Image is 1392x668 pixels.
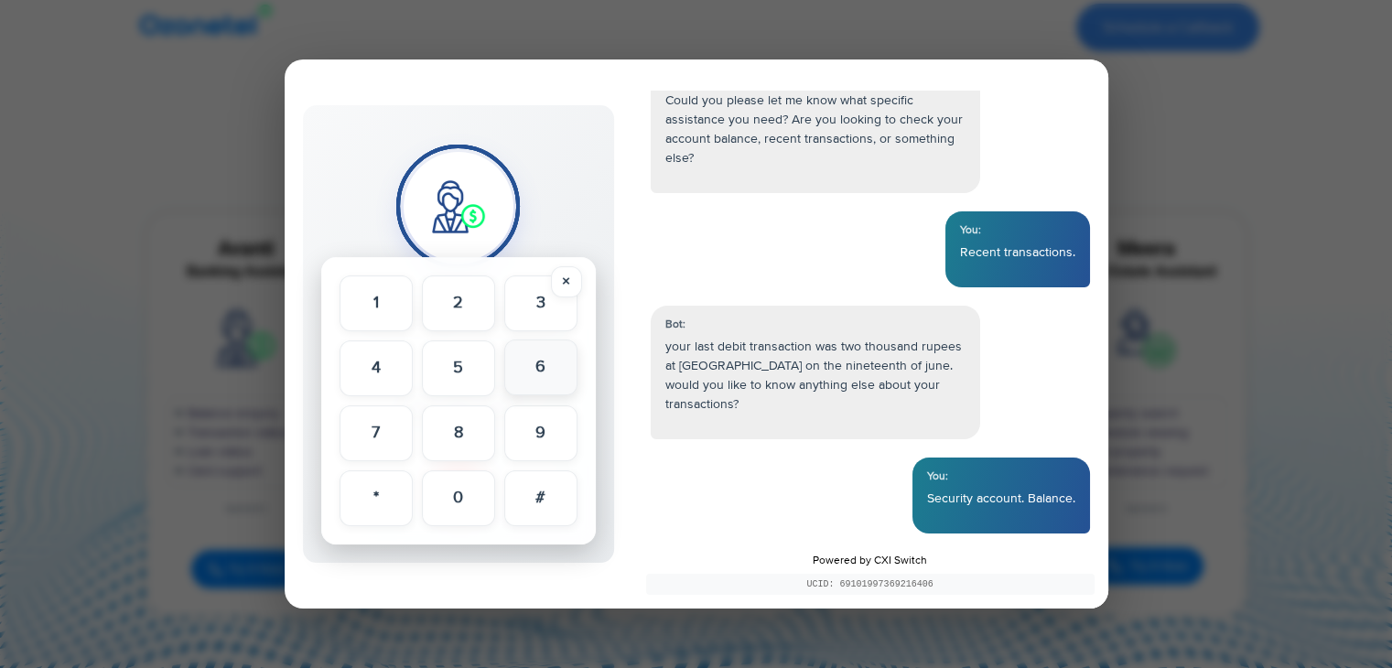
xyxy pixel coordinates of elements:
[504,470,577,526] button: #
[665,337,966,414] p: your last debit transaction was two thousand rupees at [GEOGRAPHIC_DATA] on the nineteenth of jun...
[422,405,495,461] button: 8
[504,339,577,395] button: 6
[422,470,495,526] button: 0
[960,242,1075,262] p: Recent transactions.
[340,275,413,331] button: 1
[960,222,1075,239] div: You:
[504,275,577,331] button: 3
[504,405,577,461] button: 9
[665,91,966,167] p: Could you please let me know what specific assistance you need? Are you looking to check your acc...
[927,489,1075,508] p: Security account. Balance.
[665,317,966,333] div: Bot:
[422,340,495,396] button: 5
[340,340,413,396] button: 4
[632,539,1108,609] div: Powered by CXI Switch
[551,266,582,297] button: ×
[340,405,413,461] button: 7
[646,574,1095,595] div: UCID: 69101997369216406
[422,275,495,331] button: 2
[927,469,1075,485] div: You:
